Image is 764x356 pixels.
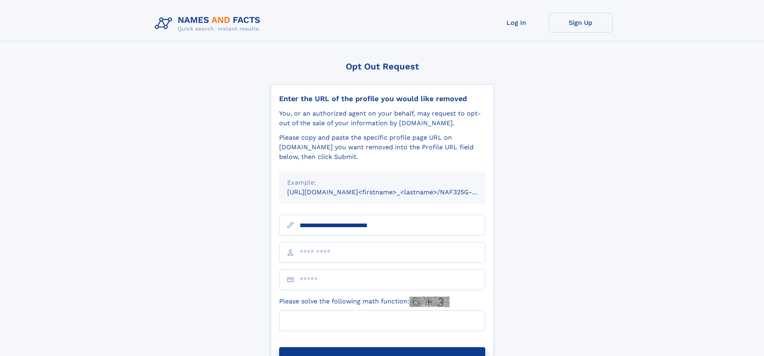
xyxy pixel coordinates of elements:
div: Enter the URL of the profile you would like removed [279,94,485,103]
div: You, or an authorized agent on your behalf, may request to opt-out of the sale of your informatio... [279,109,485,128]
div: Please copy and paste the specific profile page URL on [DOMAIN_NAME] you want removed into the Pr... [279,133,485,162]
label: Please solve the following math function: [279,297,450,307]
a: Log In [484,13,549,33]
a: Sign Up [549,13,613,33]
div: Example: [287,178,477,187]
small: [URL][DOMAIN_NAME]<firstname>_<lastname>/NAF325G-xxxxxxxx [287,188,501,196]
img: Logo Names and Facts [152,13,267,35]
div: Opt Out Request [271,61,494,71]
